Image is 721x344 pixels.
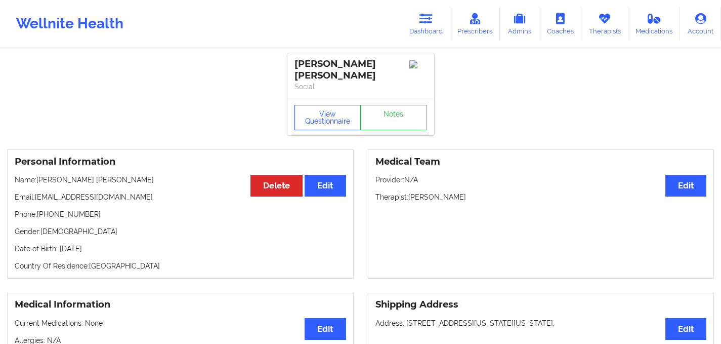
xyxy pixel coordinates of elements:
[250,175,303,197] button: Delete
[15,175,346,185] p: Name: [PERSON_NAME] [PERSON_NAME]
[15,192,346,202] p: Email: [EMAIL_ADDRESS][DOMAIN_NAME]
[665,175,706,197] button: Edit
[15,244,346,254] p: Date of Birth: [DATE]
[628,7,681,41] a: Medications
[15,226,346,237] p: Gender: [DEMOGRAPHIC_DATA]
[294,82,427,92] p: Social
[375,192,707,202] p: Therapist: [PERSON_NAME]
[15,156,346,168] h3: Personal Information
[294,105,361,130] button: View Questionnaire
[665,318,706,340] button: Edit
[402,7,450,41] a: Dashboard
[15,299,346,311] h3: Medical Information
[15,318,346,328] p: Current Medications: None
[500,7,539,41] a: Admins
[375,156,707,168] h3: Medical Team
[450,7,500,41] a: Prescribers
[305,318,346,340] button: Edit
[375,175,707,185] p: Provider: N/A
[539,7,581,41] a: Coaches
[15,261,346,271] p: Country Of Residence: [GEOGRAPHIC_DATA]
[15,209,346,219] p: Phone: [PHONE_NUMBER]
[375,299,707,311] h3: Shipping Address
[375,318,707,328] p: Address: [STREET_ADDRESS][US_STATE][US_STATE].
[680,7,721,41] a: Account
[360,105,427,130] a: Notes
[409,60,427,68] img: Image%2Fplaceholer-image.png
[581,7,628,41] a: Therapists
[294,58,427,82] div: [PERSON_NAME] [PERSON_NAME]
[305,175,346,197] button: Edit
